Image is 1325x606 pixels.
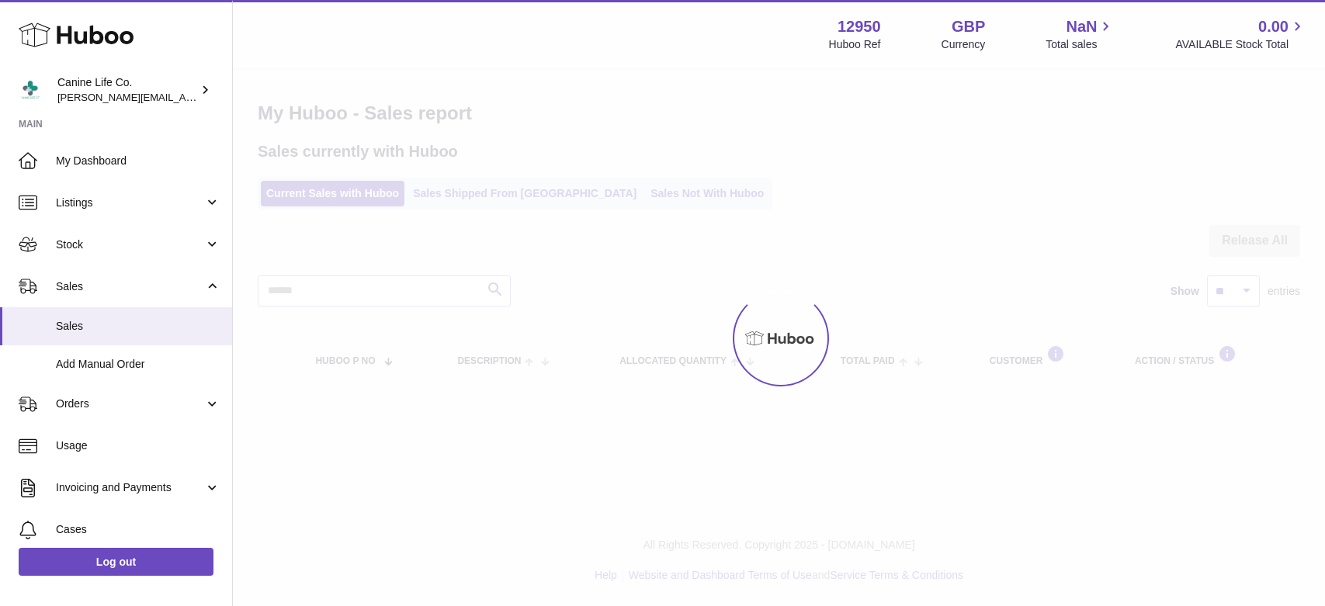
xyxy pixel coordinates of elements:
[19,78,42,102] img: kevin@clsgltd.co.uk
[829,37,881,52] div: Huboo Ref
[56,438,220,453] span: Usage
[1175,37,1306,52] span: AVAILABLE Stock Total
[1175,16,1306,52] a: 0.00 AVAILABLE Stock Total
[838,16,881,37] strong: 12950
[942,37,986,52] div: Currency
[56,279,204,294] span: Sales
[1258,16,1289,37] span: 0.00
[1046,16,1115,52] a: NaN Total sales
[57,91,311,103] span: [PERSON_NAME][EMAIL_ADDRESS][DOMAIN_NAME]
[56,319,220,334] span: Sales
[56,196,204,210] span: Listings
[56,396,204,411] span: Orders
[56,237,204,252] span: Stock
[57,75,197,105] div: Canine Life Co.
[19,548,213,576] a: Log out
[56,480,204,495] span: Invoicing and Payments
[56,154,220,168] span: My Dashboard
[56,357,220,372] span: Add Manual Order
[56,522,220,537] span: Cases
[1066,16,1097,37] span: NaN
[952,16,985,37] strong: GBP
[1046,37,1115,52] span: Total sales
